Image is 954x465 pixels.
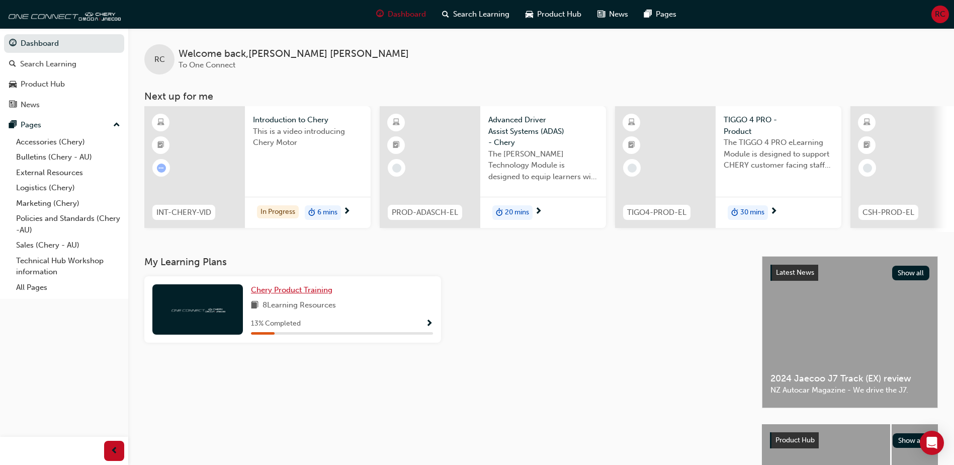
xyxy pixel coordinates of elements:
span: 2024 Jaecoo J7 Track (EX) review [770,373,929,384]
span: learningResourceType_ELEARNING-icon [863,116,871,129]
span: guage-icon [9,39,17,48]
span: News [609,9,628,20]
a: Sales (Chery - AU) [12,238,124,253]
a: All Pages [12,280,124,295]
a: pages-iconPages [636,4,684,25]
a: Product HubShow all [770,432,930,448]
span: booktick-icon [863,139,871,152]
span: up-icon [113,119,120,132]
div: Product Hub [21,79,65,90]
div: Pages [21,119,41,131]
span: booktick-icon [628,139,635,152]
span: pages-icon [644,8,652,21]
span: guage-icon [376,8,384,21]
a: Latest NewsShow all [770,265,929,281]
h3: Next up for me [128,91,954,102]
span: Product Hub [537,9,581,20]
span: 8 Learning Resources [263,299,336,312]
a: Latest NewsShow all2024 Jaecoo J7 Track (EX) reviewNZ Autocar Magazine - We drive the J7. [762,256,938,408]
button: Show all [892,266,930,280]
span: 6 mins [317,207,337,218]
div: Search Learning [20,58,76,70]
a: TIGO4-PROD-ELTIGGO 4 PRO - ProductThe TIGGO 4 PRO eLearning Module is designed to support CHERY c... [615,106,841,228]
a: External Resources [12,165,124,181]
span: next-icon [343,207,351,216]
span: 13 % Completed [251,318,301,330]
span: TIGGO 4 PRO - Product [724,114,833,137]
a: guage-iconDashboard [368,4,434,25]
span: RC [935,9,945,20]
a: car-iconProduct Hub [517,4,589,25]
span: 20 mins [505,207,529,218]
a: INT-CHERY-VIDIntroduction to CheryThis is a video introducing Chery MotorIn Progressduration-icon... [144,106,371,228]
span: Advanced Driver Assist Systems (ADAS) - Chery [488,114,598,148]
div: Open Intercom Messenger [920,431,944,455]
span: car-icon [526,8,533,21]
span: news-icon [597,8,605,21]
span: next-icon [535,207,542,216]
a: Search Learning [4,55,124,73]
span: INT-CHERY-VID [156,207,211,218]
button: Show Progress [425,318,433,330]
span: Search Learning [453,9,509,20]
span: learningRecordVerb_NONE-icon [628,164,637,173]
span: The TIGGO 4 PRO eLearning Module is designed to support CHERY customer facing staff with the prod... [724,137,833,171]
span: learningRecordVerb_NONE-icon [863,164,872,173]
span: learningResourceType_ELEARNING-icon [157,116,164,129]
div: News [21,99,40,111]
a: News [4,96,124,114]
a: Marketing (Chery) [12,196,124,211]
img: oneconnect [5,4,121,24]
span: 30 mins [740,207,764,218]
button: Pages [4,116,124,134]
span: This is a video introducing Chery Motor [253,126,363,148]
span: To One Connect [179,60,235,69]
a: Chery Product Training [251,284,336,296]
a: Policies and Standards (Chery -AU) [12,211,124,238]
span: booktick-icon [393,139,400,152]
span: search-icon [9,60,16,69]
span: The [PERSON_NAME] Technology Module is designed to equip learners with essential knowledge about ... [488,148,598,183]
span: Product Hub [775,436,815,444]
a: Product Hub [4,75,124,94]
span: car-icon [9,80,17,89]
span: Welcome back , [PERSON_NAME] [PERSON_NAME] [179,48,409,60]
span: TIGO4-PROD-EL [627,207,686,218]
span: RC [154,54,165,65]
span: learningRecordVerb_NONE-icon [392,164,401,173]
a: search-iconSearch Learning [434,4,517,25]
span: CSH-PROD-EL [862,207,914,218]
span: Show Progress [425,320,433,329]
button: DashboardSearch LearningProduct HubNews [4,32,124,116]
button: Show all [893,433,930,448]
span: duration-icon [496,206,503,219]
a: Logistics (Chery) [12,180,124,196]
span: Latest News [776,268,814,277]
div: In Progress [257,205,299,219]
span: PROD-ADASCH-EL [392,207,458,218]
span: NZ Autocar Magazine - We drive the J7. [770,384,929,396]
span: Dashboard [388,9,426,20]
span: news-icon [9,101,17,110]
a: Dashboard [4,34,124,53]
button: RC [931,6,949,23]
span: duration-icon [731,206,738,219]
span: search-icon [442,8,449,21]
span: book-icon [251,299,258,312]
h3: My Learning Plans [144,256,746,268]
span: next-icon [770,207,777,216]
span: prev-icon [111,445,118,457]
span: duration-icon [308,206,315,219]
a: Technical Hub Workshop information [12,253,124,280]
span: learningResourceType_ELEARNING-icon [628,116,635,129]
span: Introduction to Chery [253,114,363,126]
span: pages-icon [9,121,17,130]
span: Chery Product Training [251,285,332,294]
a: news-iconNews [589,4,636,25]
img: oneconnect [170,304,225,314]
span: learningResourceType_ELEARNING-icon [393,116,400,129]
span: booktick-icon [157,139,164,152]
span: Pages [656,9,676,20]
